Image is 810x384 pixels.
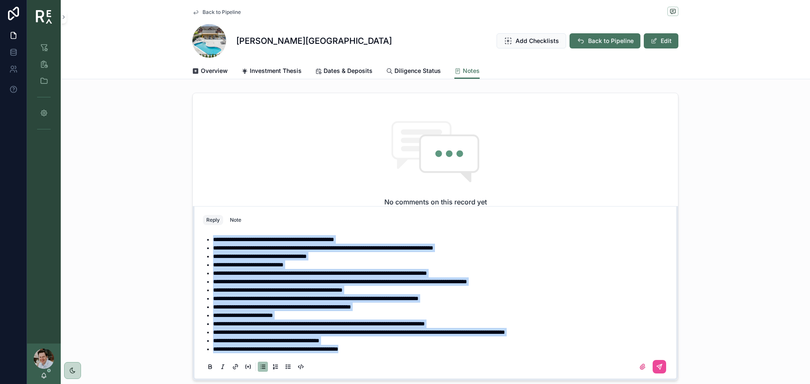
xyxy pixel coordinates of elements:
[516,37,559,45] span: Add Checklists
[192,9,241,16] a: Back to Pipeline
[201,67,228,75] span: Overview
[497,33,566,48] button: Add Checklists
[463,67,480,75] span: Notes
[236,35,392,47] h1: [PERSON_NAME][GEOGRAPHIC_DATA]
[454,63,480,79] a: Notes
[386,63,441,80] a: Diligence Status
[570,33,640,48] button: Back to Pipeline
[324,67,373,75] span: Dates & Deposits
[250,67,302,75] span: Investment Thesis
[644,33,678,48] button: Edit
[192,63,228,80] a: Overview
[230,217,241,223] div: Note
[315,63,373,80] a: Dates & Deposits
[203,215,223,225] button: Reply
[202,9,241,16] span: Back to Pipeline
[36,10,52,24] img: App logo
[394,67,441,75] span: Diligence Status
[384,197,487,207] h2: No comments on this record yet
[241,63,302,80] a: Investment Thesis
[27,34,61,344] div: scrollable content
[227,215,245,225] button: Note
[588,37,634,45] span: Back to Pipeline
